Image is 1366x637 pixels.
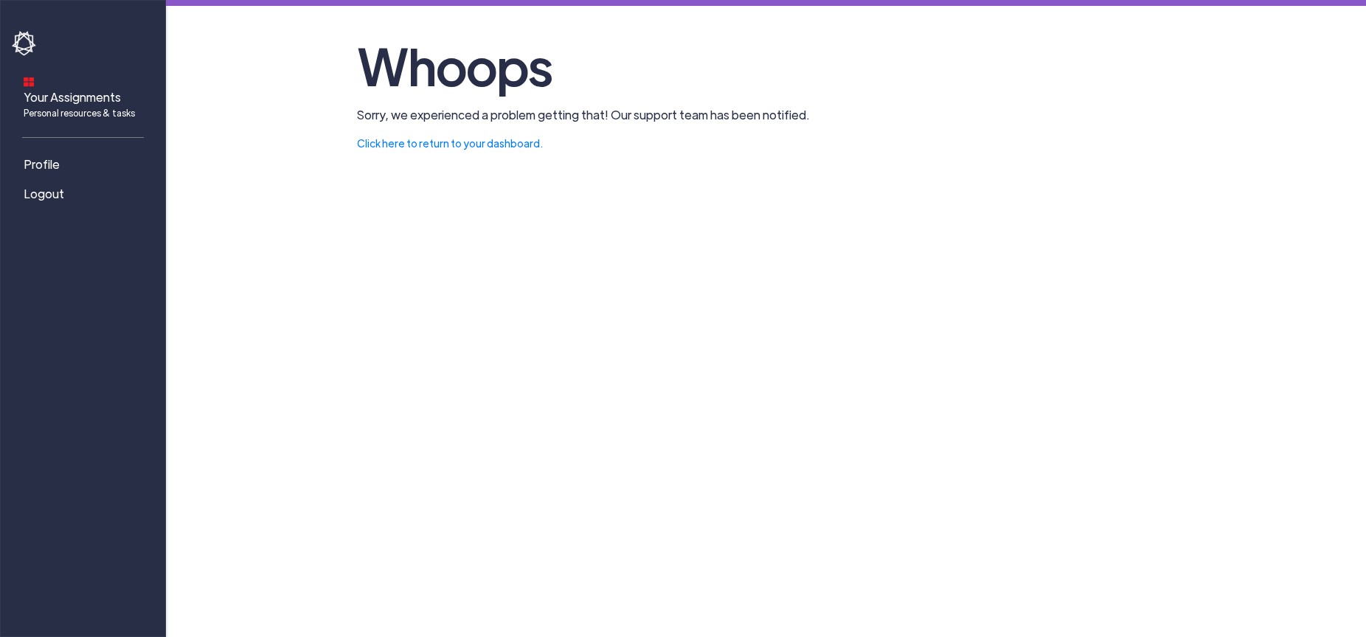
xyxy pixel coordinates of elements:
[12,67,159,125] a: Your AssignmentsPersonal resources & tasks
[1113,478,1366,637] iframe: Chat Widget
[24,156,60,173] span: Profile
[24,185,64,203] span: Logout
[12,31,38,56] img: havoc-shield-logo-white.png
[357,29,1176,100] h1: Whoops
[12,150,159,179] a: Profile
[12,179,159,209] a: Logout
[24,106,135,119] span: Personal resources & tasks
[357,106,1176,124] p: Sorry, we experienced a problem getting that! Our support team has been notified.
[24,77,34,87] img: dashboard-icon.svg
[24,88,135,119] span: Your Assignments
[357,136,543,150] a: Click here to return to your dashboard.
